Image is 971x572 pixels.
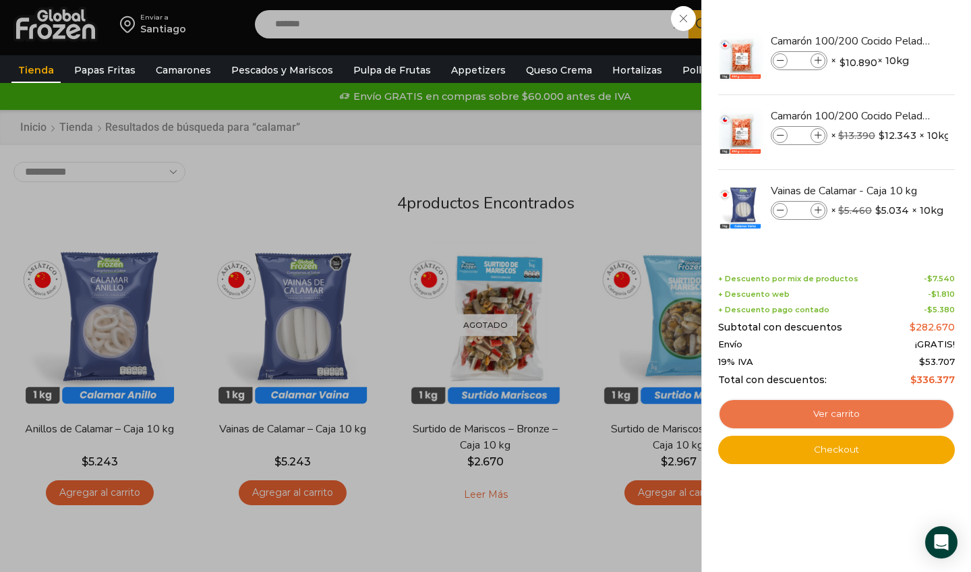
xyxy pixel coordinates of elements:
[919,356,925,367] span: $
[606,57,669,83] a: Hortalizas
[718,322,842,333] span: Subtotal con descuentos
[910,321,955,333] bdi: 282.670
[879,129,885,142] span: $
[910,374,916,386] span: $
[444,57,512,83] a: Appetizers
[927,274,955,283] bdi: 7.540
[928,290,955,299] span: -
[838,204,872,217] bdi: 5.460
[718,339,742,350] span: Envío
[718,436,955,464] a: Checkout
[840,56,877,69] bdi: 10.890
[924,306,955,314] span: -
[831,51,909,70] span: × × 10kg
[718,399,955,430] a: Ver carrito
[831,201,943,220] span: × × 10kg
[225,57,340,83] a: Pescados y Mariscos
[931,289,937,299] span: $
[840,56,846,69] span: $
[771,183,931,198] a: Vainas de Calamar - Caja 10 kg
[924,275,955,283] span: -
[11,57,61,83] a: Tienda
[718,290,790,299] span: + Descuento web
[838,130,875,142] bdi: 13.390
[67,57,142,83] a: Papas Fritas
[789,128,809,143] input: Product quantity
[718,275,858,283] span: + Descuento por mix de productos
[718,374,827,386] span: Total con descuentos:
[789,203,809,218] input: Product quantity
[925,526,958,559] div: Open Intercom Messenger
[718,357,753,368] span: 19% IVA
[910,374,955,386] bdi: 336.377
[347,57,438,83] a: Pulpa de Frutas
[676,57,719,83] a: Pollos
[838,204,844,217] span: $
[875,204,881,217] span: $
[927,274,933,283] span: $
[149,57,218,83] a: Camarones
[771,34,931,49] a: Camarón 100/200 Cocido Pelado - Premium - Caja 10 kg
[771,109,931,123] a: Camarón 100/200 Cocido Pelado - Super Prime - Caja 10 kg
[927,305,933,314] span: $
[910,321,916,333] span: $
[915,339,955,350] span: ¡GRATIS!
[718,306,829,314] span: + Descuento pago contado
[931,289,955,299] bdi: 1.810
[831,126,951,145] span: × × 10kg
[875,204,909,217] bdi: 5.034
[879,129,916,142] bdi: 12.343
[919,356,955,367] span: 53.707
[789,53,809,68] input: Product quantity
[927,305,955,314] bdi: 5.380
[838,130,844,142] span: $
[519,57,599,83] a: Queso Crema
